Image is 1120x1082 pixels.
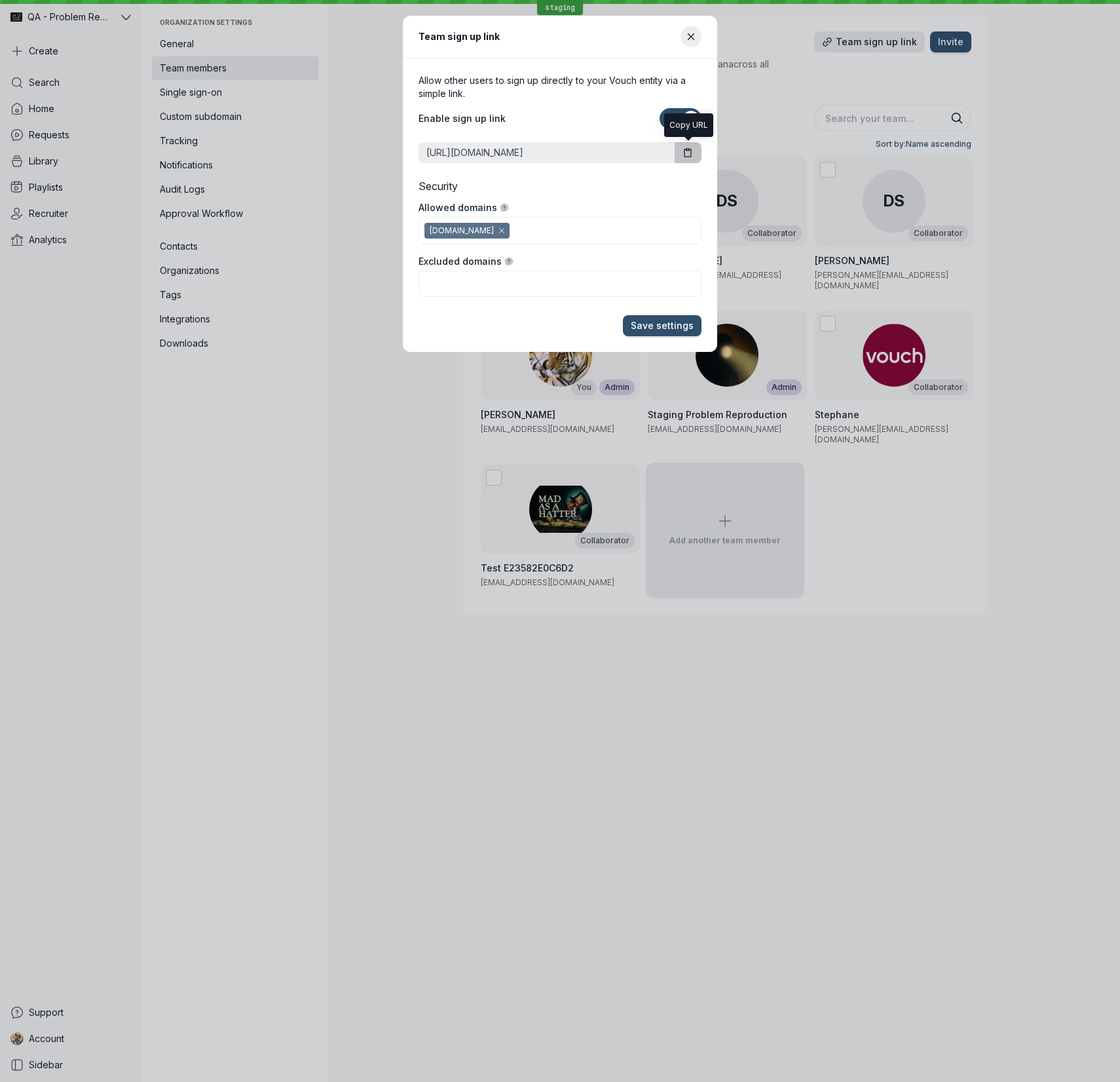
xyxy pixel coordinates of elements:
[500,203,509,212] div: [object Object]
[667,108,679,129] span: On
[419,146,669,159] a: [URL][DOMAIN_NAME]
[504,257,513,266] div: [object Object]
[419,179,458,193] legend: Security
[419,201,497,214] span: Allowed domains
[631,319,694,332] span: Save settings
[419,112,506,125] span: Enable sign up link
[419,29,500,44] h1: Team sign up link
[669,119,708,132] div: Copy URL
[419,74,701,100] p: Allow other users to sign up directly to your Vouch entity via a simple link.
[681,26,701,47] button: Close modal
[430,224,494,237] span: [DOMAIN_NAME]
[623,315,701,336] button: Save settings
[419,255,502,268] span: Excluded domains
